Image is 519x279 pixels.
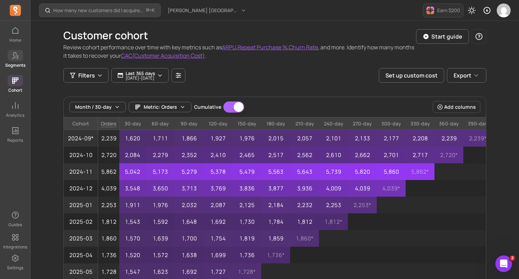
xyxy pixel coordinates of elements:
[348,163,377,180] p: 5,820
[78,71,95,80] span: Filters
[119,180,146,197] p: 3,548
[319,213,348,230] p: 1,812 *
[434,130,463,147] p: 2,239
[175,197,203,213] p: 2,032
[111,68,169,83] button: Last 365 days[DATE]-[DATE]
[261,147,290,163] p: 2,517
[98,117,119,130] span: Orders
[53,7,143,14] p: How many new customers did I acquire this period?
[290,180,319,197] p: 3,936
[64,117,98,130] p: Cohort
[497,3,511,17] img: avatar
[261,117,290,130] p: 180-day
[222,43,236,51] button: ARPU
[98,147,119,163] p: 2,720
[146,213,175,230] p: 1,592
[175,230,203,247] p: 1,700
[290,230,319,247] p: 1,860 *
[377,130,406,147] p: 2,177
[175,130,203,147] p: 1,866
[119,117,146,130] p: 30-day
[64,147,98,163] span: 2024-10
[7,138,23,143] p: Reports
[444,104,476,110] span: Add columns
[261,247,290,263] p: 1,736 *
[75,104,112,110] span: Month / 30-day
[319,147,348,163] p: 2,610
[98,197,119,213] p: 2,253
[6,113,24,118] p: Analytics
[379,68,444,83] button: Set up custom cost
[175,180,203,197] p: 3,713
[203,147,232,163] p: 2,410
[119,163,146,180] p: 5,042
[261,230,290,247] p: 1,859
[290,117,319,130] p: 210-day
[168,7,238,14] span: [PERSON_NAME] [GEOGRAPHIC_DATA]
[232,117,261,130] p: 150-day
[5,63,25,68] p: Segments
[431,32,462,41] p: Start guide
[63,68,109,83] button: Filters
[290,197,319,213] p: 2,232
[203,130,232,147] p: 1,927
[203,197,232,213] p: 2,087
[348,197,377,213] p: 2,253 *
[238,43,287,51] button: Repeat Purchase %
[98,213,119,230] p: 1,812
[290,163,319,180] p: 5,643
[63,29,416,42] h1: Customer cohort
[119,147,146,163] p: 2,084
[98,163,119,180] p: 5,862
[3,244,27,250] p: Integrations
[64,213,98,230] span: 2025-02
[319,180,348,197] p: 4,009
[232,180,261,197] p: 3,836
[146,130,175,147] p: 1,711
[261,180,290,197] p: 3,877
[232,147,261,163] p: 2,465
[406,130,434,147] p: 2,208
[423,3,463,17] button: Earn $200
[232,130,261,147] p: 1,976
[175,147,203,163] p: 2,352
[8,88,22,93] p: Cohort
[8,222,22,228] p: Guides
[152,8,155,13] kbd: K
[437,7,460,14] p: Earn $200
[319,130,348,147] p: 2,101
[348,180,377,197] p: 4,039
[454,71,471,80] span: Export
[64,180,98,197] span: 2024-12
[175,117,203,130] p: 90-day
[510,255,515,261] span: 2
[463,130,492,147] p: 2,239 *
[119,230,146,247] p: 1,570
[175,163,203,180] p: 5,279
[232,230,261,247] p: 1,819
[146,117,175,130] p: 60-day
[348,130,377,147] p: 2,133
[465,3,479,17] button: Toggle dark mode
[290,213,319,230] p: 1,812
[377,180,406,197] p: 4,039 *
[495,255,512,272] iframe: Intercom live chat
[39,3,161,17] button: How many new customers did I acquire this period?⌘+K
[433,101,480,113] button: Add columns
[319,163,348,180] p: 5,739
[126,76,155,80] p: [DATE] - [DATE]
[406,117,434,130] p: 330-day
[129,102,191,112] button: Metric: Orders
[98,230,119,247] p: 1,860
[64,130,98,147] span: 2024-09*
[8,208,23,229] button: Guides
[232,213,261,230] p: 1,730
[9,38,21,43] p: Home
[203,117,232,130] p: 120-day
[146,197,175,213] p: 1,976
[290,147,319,163] p: 2,562
[175,213,203,230] p: 1,648
[416,29,469,44] button: Start guide
[98,130,119,147] p: 2,239
[377,117,406,130] p: 300-day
